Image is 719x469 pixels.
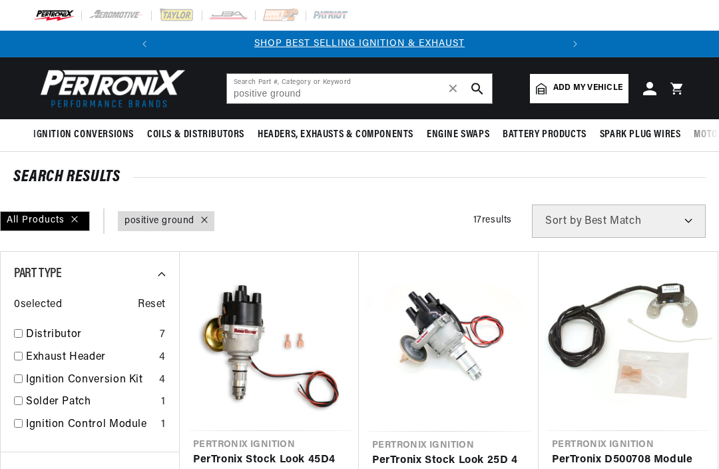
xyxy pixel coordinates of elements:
[420,119,496,151] summary: Engine Swaps
[26,372,154,389] a: Ignition Conversion Kit
[33,128,134,142] span: Ignition Conversions
[138,296,166,314] span: Reset
[33,65,186,111] img: Pertronix
[160,326,166,344] div: 7
[14,296,62,314] span: 0 selected
[33,119,140,151] summary: Ignition Conversions
[600,128,681,142] span: Spark Plug Wires
[26,349,154,366] a: Exhaust Header
[553,82,622,95] span: Add my vehicle
[227,74,492,103] input: Search Part #, Category or Keyword
[13,171,706,184] div: SEARCH RESULTS
[26,416,156,434] a: Ignition Control Module
[503,128,587,142] span: Battery Products
[258,128,413,142] span: Headers, Exhausts & Components
[159,349,166,366] div: 4
[473,215,512,225] span: 17 results
[161,416,166,434] div: 1
[159,372,166,389] div: 4
[140,119,251,151] summary: Coils & Distributors
[14,267,61,280] span: Part Type
[545,216,582,227] span: Sort by
[131,31,158,57] button: Translation missing: en.sections.announcements.previous_announcement
[147,128,244,142] span: Coils & Distributors
[530,74,628,103] a: Add my vehicle
[427,128,489,142] span: Engine Swaps
[562,31,589,57] button: Translation missing: en.sections.announcements.next_announcement
[593,119,688,151] summary: Spark Plug Wires
[124,214,194,229] a: positive ground
[251,119,420,151] summary: Headers, Exhausts & Components
[26,394,156,411] a: Solder Patch
[161,394,166,411] div: 1
[463,74,492,103] button: search button
[158,37,562,51] div: Announcement
[254,39,465,49] a: SHOP BEST SELLING IGNITION & EXHAUST
[496,119,593,151] summary: Battery Products
[158,37,562,51] div: 1 of 2
[532,205,706,238] select: Sort by
[26,326,154,344] a: Distributor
